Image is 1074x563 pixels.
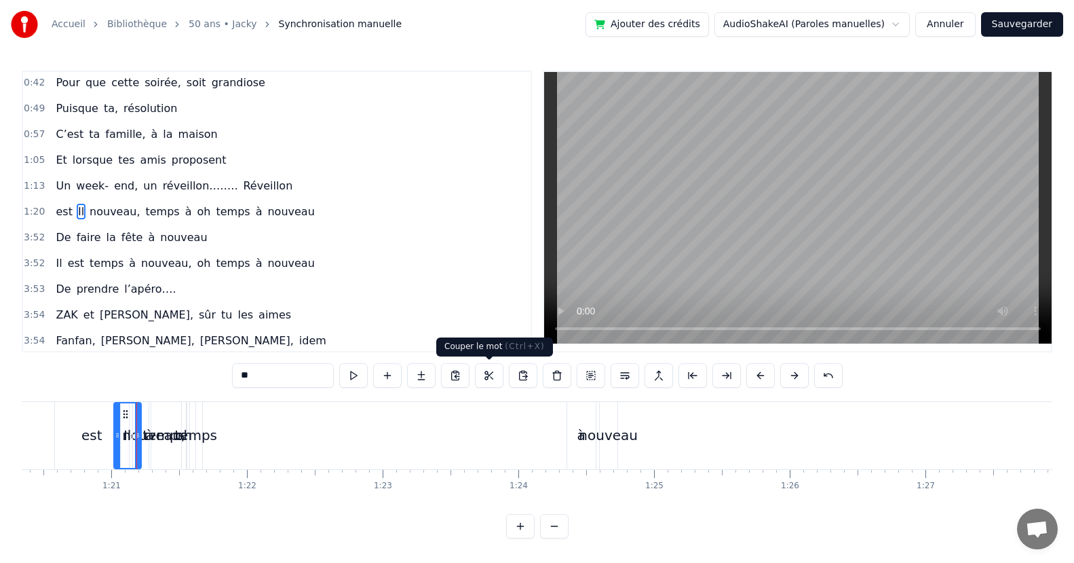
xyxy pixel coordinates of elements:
span: nouveau [266,204,315,219]
span: oh [196,255,212,271]
span: temps [145,204,181,219]
span: oh [196,204,212,219]
span: grandiose [210,75,267,90]
span: maison [177,126,219,142]
span: famille, [104,126,147,142]
span: end, [113,178,139,194]
span: Un [54,178,72,194]
span: [PERSON_NAME], [98,307,195,323]
div: 1:21 [102,481,121,492]
span: ZAK [54,307,79,323]
span: 3:52 [24,257,45,270]
div: Couper le mot [436,338,553,357]
span: 0:49 [24,102,45,115]
div: à [146,425,154,446]
button: Ajouter des crédits [586,12,709,37]
a: Accueil [52,18,85,31]
span: que [84,75,107,90]
a: 50 ans • Jacky [189,18,256,31]
span: Et [54,152,68,168]
span: nouveau, [88,204,141,219]
span: un [142,178,158,194]
span: fête [120,230,145,245]
span: 0:57 [24,128,45,141]
span: [PERSON_NAME], [199,333,295,348]
div: à [577,425,586,446]
div: nouveau [579,425,638,446]
nav: breadcrumb [52,18,402,31]
span: De [54,281,72,297]
div: Il [123,425,131,446]
span: temps [88,255,125,271]
span: est [54,204,73,219]
button: Annuler [915,12,975,37]
span: à [184,204,193,219]
div: 1:27 [917,481,935,492]
span: 3:54 [24,308,45,322]
span: prendre [75,281,121,297]
span: [PERSON_NAME], [100,333,196,348]
span: Il [54,255,63,271]
div: 1:26 [781,481,799,492]
div: 1:24 [510,481,528,492]
span: nouveau, [140,255,193,271]
span: et [82,307,96,323]
span: l’apéro…. [123,281,177,297]
span: nouveau [159,230,208,245]
span: soit [185,75,208,90]
span: 1:05 [24,153,45,167]
span: tu [220,307,233,323]
span: proposent [170,152,228,168]
span: à [254,204,264,219]
span: 3:53 [24,283,45,296]
span: Puisque [54,101,99,116]
span: 1:13 [24,179,45,193]
span: à [128,255,137,271]
img: youka [11,11,38,38]
span: sûr [197,307,217,323]
div: Ouvrir le chat [1017,509,1058,549]
span: la [105,230,117,245]
div: temps [142,425,185,446]
span: cette [110,75,140,90]
span: C’est [54,126,85,142]
div: temps [174,425,217,446]
span: De [54,230,72,245]
span: amis [139,152,168,168]
span: lorsque [71,152,114,168]
span: ta, [102,101,119,116]
span: nouveau [266,255,315,271]
span: Pour [54,75,81,90]
button: Sauvegarder [981,12,1063,37]
div: est [81,425,102,446]
span: week- [75,178,110,194]
span: Synchronisation manuelle [279,18,402,31]
span: Réveillon [242,178,294,194]
span: 3:54 [24,334,45,348]
span: réveillon…….. [161,178,239,194]
span: idem [298,333,328,348]
span: Il [77,204,85,219]
span: est [66,255,85,271]
div: 1:22 [238,481,256,492]
span: à [150,126,159,142]
span: à [147,230,156,245]
span: ta [88,126,101,142]
span: à [254,255,264,271]
span: aimes [257,307,292,323]
span: soirée, [143,75,183,90]
span: 3:52 [24,231,45,244]
span: 1:20 [24,205,45,219]
a: Bibliothèque [107,18,167,31]
span: tes [117,152,136,168]
div: 1:25 [645,481,664,492]
span: 0:42 [24,76,45,90]
div: 1:23 [374,481,392,492]
span: résolution [122,101,178,116]
span: faire [75,230,102,245]
span: temps [214,255,251,271]
span: Fanfan, [54,333,96,348]
span: la [161,126,174,142]
span: ( Ctrl+X ) [505,342,545,351]
span: temps [214,204,251,219]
